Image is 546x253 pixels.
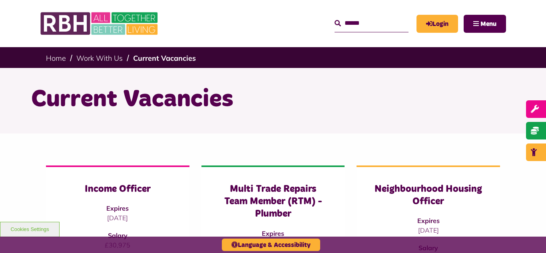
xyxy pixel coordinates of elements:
a: Home [46,54,66,63]
h3: Multi Trade Repairs Team Member (RTM) - Plumber [217,183,329,221]
span: Menu [480,21,496,27]
a: MyRBH [416,15,458,33]
img: RBH [40,8,160,39]
button: Language & Accessibility [222,239,320,251]
strong: Salary [108,231,128,239]
p: [DATE] [62,213,173,223]
strong: Expires [417,217,440,225]
strong: Expires [106,204,129,212]
h1: Current Vacancies [31,84,515,115]
h3: Income Officer [62,183,173,195]
a: Current Vacancies [133,54,196,63]
button: Navigation [464,15,506,33]
h3: Neighbourhood Housing Officer [373,183,484,208]
a: Work With Us [76,54,123,63]
p: [DATE] [373,225,484,235]
strong: Expires [262,229,284,237]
